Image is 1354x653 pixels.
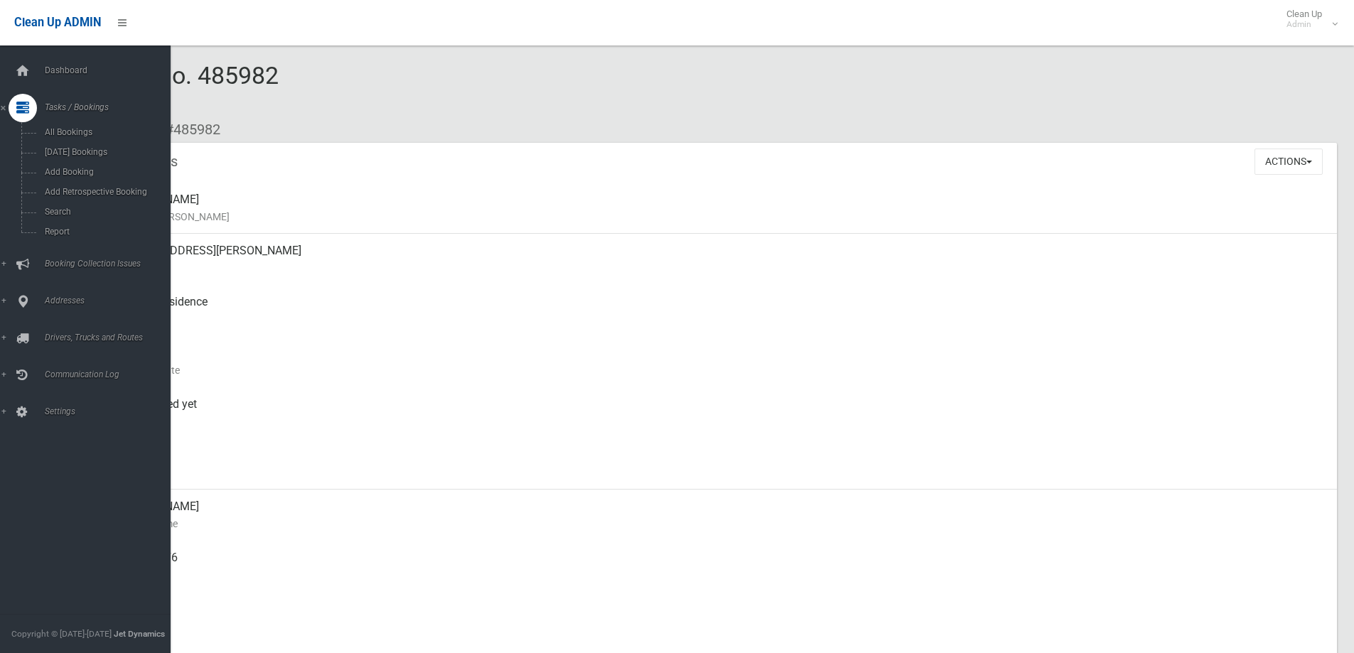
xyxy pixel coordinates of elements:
span: Add Retrospective Booking [41,187,169,197]
small: Collection Date [114,362,1326,379]
span: Tasks / Bookings [41,102,181,112]
small: Contact Name [114,515,1326,532]
small: Pickup Point [114,311,1326,328]
div: [PERSON_NAME] [114,490,1326,541]
span: Search [41,207,169,217]
small: Collected At [114,413,1326,430]
div: [PERSON_NAME] [114,183,1326,234]
small: Mobile [114,566,1326,583]
span: Communication Log [41,369,181,379]
div: 0409969676 [114,541,1326,592]
span: Copyright © [DATE]-[DATE] [11,629,112,639]
small: Landline [114,617,1326,635]
span: Booking No. 485982 [63,61,279,117]
span: Addresses [41,296,181,306]
div: [STREET_ADDRESS][PERSON_NAME] [114,234,1326,285]
span: Booking Collection Issues [41,259,181,269]
div: Not collected yet [114,387,1326,438]
button: Actions [1254,149,1323,175]
span: Clean Up [1279,9,1336,30]
small: Address [114,259,1326,276]
small: Zone [114,464,1326,481]
div: [DATE] [114,438,1326,490]
strong: Jet Dynamics [114,629,165,639]
div: Front of Residence [114,285,1326,336]
span: Report [41,227,169,237]
small: Name of [PERSON_NAME] [114,208,1326,225]
div: None given [114,592,1326,643]
span: Dashboard [41,65,181,75]
div: [DATE] [114,336,1326,387]
span: Add Booking [41,167,169,177]
span: Settings [41,406,181,416]
span: Clean Up ADMIN [14,16,101,29]
span: Drivers, Trucks and Routes [41,333,181,342]
small: Admin [1286,19,1322,30]
li: #485982 [155,117,220,143]
span: [DATE] Bookings [41,147,169,157]
span: All Bookings [41,127,169,137]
